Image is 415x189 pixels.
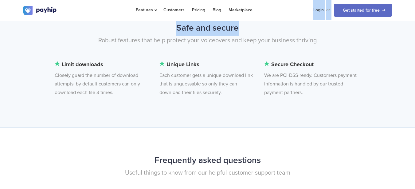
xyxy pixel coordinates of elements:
[264,60,359,69] b: Secure Checkout
[23,168,392,177] p: Useful things to know from our helpful customer support team
[55,60,149,97] li: Closely guard the number of download attempts, by default customers can only download each file 3...
[334,4,392,17] a: Get started for free
[264,60,359,97] li: We are PCI-DSS-ready. Customers payment information is handled by our trusted payment partners.
[159,60,254,97] li: Each customer gets a unique download link that is unguessable so only they can download their fil...
[23,36,392,45] p: Robust features that help protect your voiceovers and keep your business thriving
[159,60,254,69] b: Unique Links
[23,6,57,15] img: logo.svg
[23,152,392,168] h2: Frequently asked questions
[23,20,392,36] h2: Safe and secure
[136,7,156,13] span: Features
[55,60,149,69] b: Limit downloads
